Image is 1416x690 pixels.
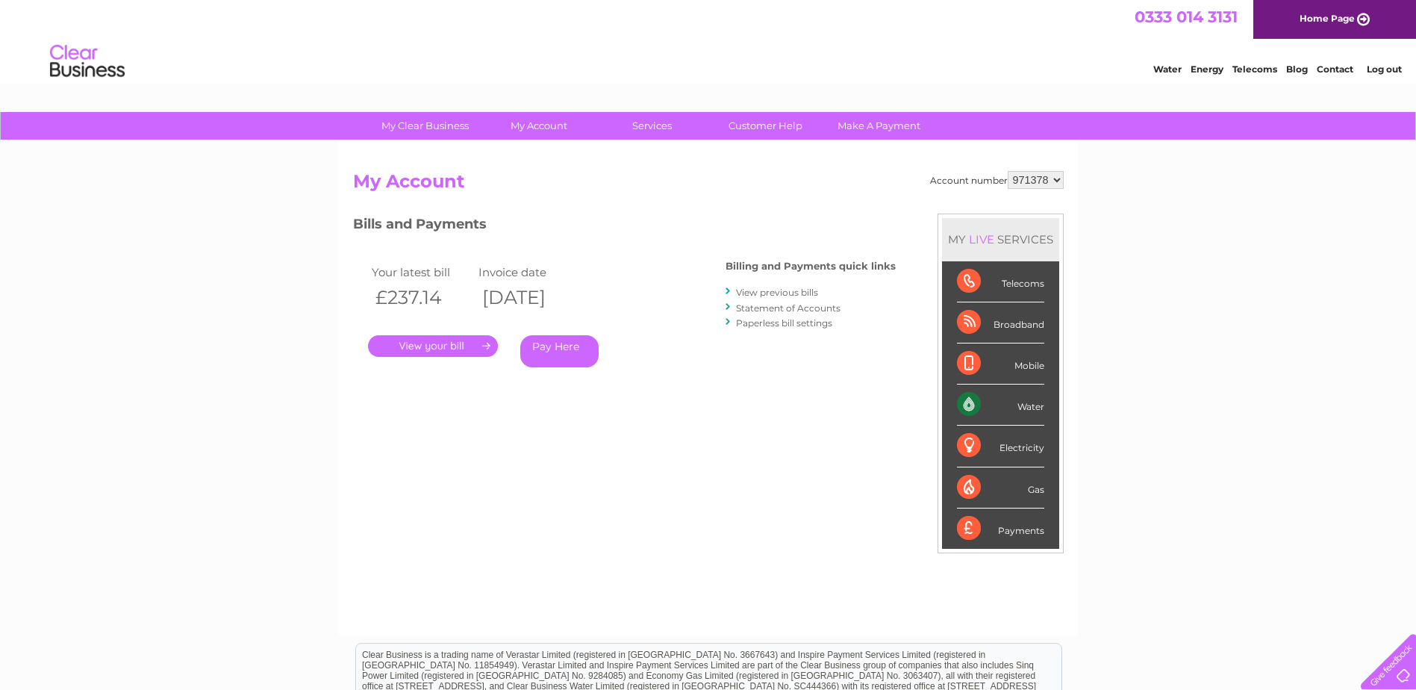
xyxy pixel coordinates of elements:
[1286,63,1308,75] a: Blog
[957,344,1044,385] div: Mobile
[957,385,1044,426] div: Water
[477,112,600,140] a: My Account
[368,282,475,313] th: £237.14
[966,232,997,246] div: LIVE
[1317,63,1353,75] a: Contact
[930,171,1064,189] div: Account number
[356,8,1061,72] div: Clear Business is a trading name of Verastar Limited (registered in [GEOGRAPHIC_DATA] No. 3667643...
[736,317,832,329] a: Paperless bill settings
[353,214,896,240] h3: Bills and Payments
[736,302,840,314] a: Statement of Accounts
[520,335,599,367] a: Pay Here
[364,112,487,140] a: My Clear Business
[368,335,498,357] a: .
[1153,63,1182,75] a: Water
[736,287,818,298] a: View previous bills
[368,262,475,282] td: Your latest bill
[1367,63,1402,75] a: Log out
[49,39,125,84] img: logo.png
[1232,63,1277,75] a: Telecoms
[475,262,582,282] td: Invoice date
[957,261,1044,302] div: Telecoms
[704,112,827,140] a: Customer Help
[957,302,1044,344] div: Broadband
[957,509,1044,549] div: Payments
[1191,63,1223,75] a: Energy
[353,171,1064,199] h2: My Account
[475,282,582,313] th: [DATE]
[817,112,941,140] a: Make A Payment
[590,112,714,140] a: Services
[726,261,896,272] h4: Billing and Payments quick links
[942,218,1059,261] div: MY SERVICES
[957,467,1044,509] div: Gas
[957,426,1044,467] div: Electricity
[1135,7,1238,26] a: 0333 014 3131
